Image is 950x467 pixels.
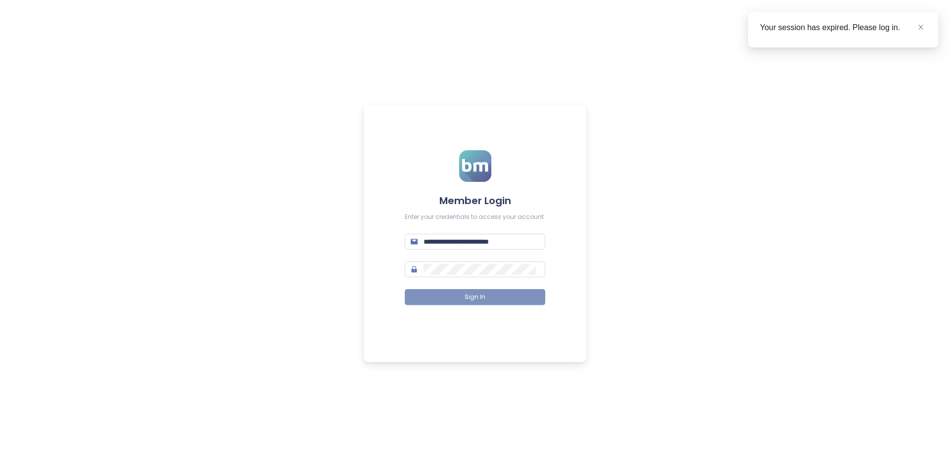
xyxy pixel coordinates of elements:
span: lock [411,266,418,273]
button: Sign In [405,289,545,305]
div: Enter your credentials to access your account. [405,212,545,222]
div: Your session has expired. Please log in. [760,22,926,34]
span: close [917,24,924,31]
span: mail [411,238,418,245]
span: Sign In [465,293,485,302]
img: logo [459,150,491,182]
h4: Member Login [405,194,545,208]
